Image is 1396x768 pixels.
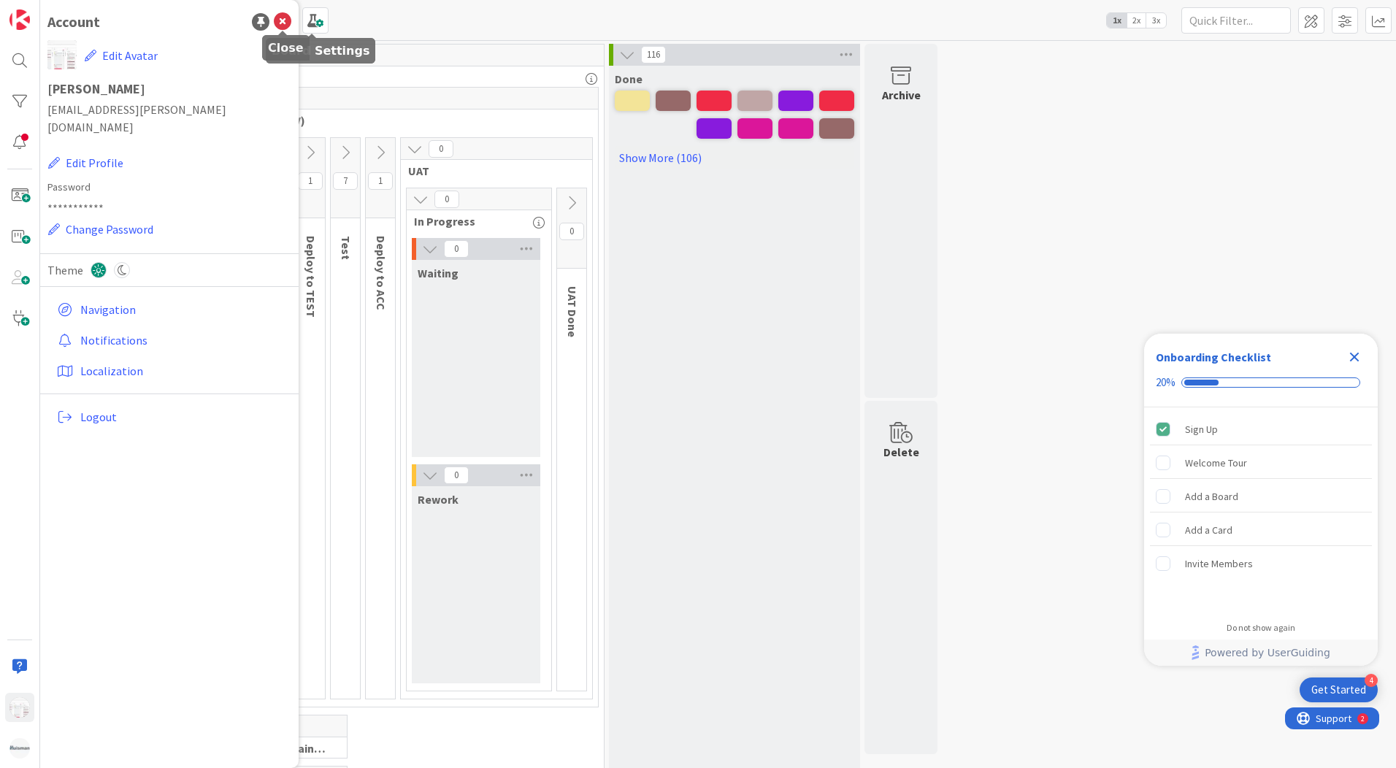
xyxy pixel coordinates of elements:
[1311,683,1366,697] div: Get Started
[418,492,459,507] span: Rework
[76,6,80,18] div: 2
[1185,454,1247,472] div: Welcome Tour
[1365,674,1378,687] div: 4
[304,236,318,318] span: Deploy to TEST
[882,86,921,104] div: Archive
[1185,421,1218,438] div: Sign Up
[408,164,574,178] span: UAT
[1150,447,1372,479] div: Welcome Tour is incomplete.
[1185,555,1253,572] div: Invite Members
[47,40,77,69] img: KB
[298,172,323,190] span: 1
[1146,13,1166,28] span: 3x
[227,113,580,128] span: Changes (DEV)
[268,41,304,55] h5: Close
[429,140,453,158] span: 0
[1185,488,1238,505] div: Add a Board
[1156,376,1366,389] div: Checklist progress: 20%
[47,153,124,172] button: Edit Profile
[1205,644,1330,661] span: Powered by UserGuiding
[559,223,584,240] span: 0
[434,191,459,208] span: 0
[418,266,459,280] span: Waiting
[1144,334,1378,666] div: Checklist Container
[47,180,291,195] label: Password
[444,240,469,258] span: 0
[1144,407,1378,613] div: Checklist items
[47,11,100,33] div: Account
[1343,345,1366,369] div: Close Checklist
[333,172,358,190] span: 7
[1144,640,1378,666] div: Footer
[1156,376,1176,389] div: 20%
[9,9,30,30] img: Visit kanbanzone.com
[51,296,291,323] a: Navigation
[883,443,919,461] div: Delete
[51,327,291,353] a: Notifications
[80,408,285,426] span: Logout
[272,44,369,58] h5: Board Settings
[47,82,291,96] h1: [PERSON_NAME]
[1151,640,1370,666] a: Powered by UserGuiding
[565,286,580,337] span: UAT Done
[444,466,469,484] span: 0
[1150,413,1372,445] div: Sign Up is complete.
[1156,348,1271,366] div: Onboarding Checklist
[1150,548,1372,580] div: Invite Members is incomplete.
[1185,521,1232,539] div: Add a Card
[47,261,83,279] span: Theme
[374,236,388,310] span: Deploy to ACC
[1150,514,1372,546] div: Add a Card is incomplete.
[1227,622,1295,634] div: Do not show again
[84,40,158,71] button: Edit Avatar
[414,214,533,229] span: In Progress
[1150,480,1372,512] div: Add a Board is incomplete.
[339,236,353,260] span: Test
[1127,13,1146,28] span: 2x
[51,358,291,384] a: Localization
[1107,13,1127,28] span: 1x
[9,738,30,759] img: avatar
[368,172,393,190] span: 1
[47,220,154,239] button: Change Password
[31,2,66,20] span: Support
[615,146,854,169] a: Show More (106)
[615,72,643,86] span: Done
[9,697,30,718] img: KB
[1300,677,1378,702] div: Open Get Started checklist, remaining modules: 4
[47,101,291,136] span: [EMAIL_ADDRESS][PERSON_NAME][DOMAIN_NAME]
[1181,7,1291,34] input: Quick Filter...
[641,46,666,64] span: 116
